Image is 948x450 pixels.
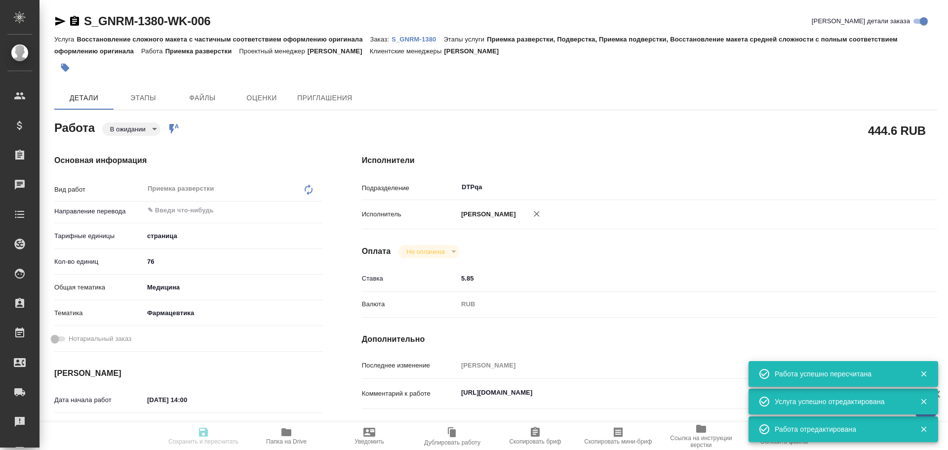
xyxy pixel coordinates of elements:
p: Вид работ [54,185,144,195]
button: Скопировать ссылку для ЯМессенджера [54,15,66,27]
div: Работа успешно пересчитана [775,369,905,379]
p: S_GNRM-1380 [392,36,443,43]
h2: 444.6 RUB [868,122,926,139]
div: страница [144,228,322,245]
button: Удалить исполнителя [526,203,548,225]
p: Подразделение [362,183,458,193]
button: Open [884,186,886,188]
p: Исполнитель [362,209,458,219]
button: Ссылка на инструкции верстки [660,422,743,450]
button: Open [317,209,319,211]
button: Обновить файлы [743,422,826,450]
span: Папка на Drive [266,438,307,445]
input: ✎ Введи что-нибудь [144,254,322,269]
p: Восстановление сложного макета с частичным соответствием оформлению оригинала [77,36,370,43]
p: Дата начала работ [54,395,144,405]
input: Пустое поле [144,421,230,435]
p: Валюта [362,299,458,309]
button: Не оплачена [403,247,447,256]
span: [PERSON_NAME] детали заказа [812,16,910,26]
button: Дублировать работу [411,422,494,450]
h4: Оплата [362,245,391,257]
div: В ожидании [102,123,160,136]
span: Этапы [119,92,167,104]
button: Закрыть [913,369,934,378]
span: Сохранить и пересчитать [168,438,238,445]
p: Направление перевода [54,206,144,216]
h4: Исполнители [362,155,937,166]
input: ✎ Введи что-нибудь [458,271,889,286]
p: [PERSON_NAME] [458,209,516,219]
div: Работа отредактирована [775,424,905,434]
span: Файлы [179,92,226,104]
p: Работа [141,47,165,55]
p: Тарифные единицы [54,231,144,241]
div: RUB [458,296,889,313]
a: S_GNRM-1380 [392,35,443,43]
span: Скопировать бриф [509,438,561,445]
p: Этапы услуги [443,36,487,43]
a: S_GNRM-1380-WK-006 [84,14,210,28]
p: Кол-во единиц [54,257,144,267]
button: Папка на Drive [245,422,328,450]
p: Клиентские менеджеры [370,47,444,55]
span: Дублировать работу [424,439,480,446]
input: ✎ Введи что-нибудь [144,393,230,407]
button: В ожидании [107,125,149,133]
h2: Работа [54,118,95,136]
span: Детали [60,92,108,104]
p: Ставка [362,274,458,284]
button: Закрыть [913,397,934,406]
button: Скопировать бриф [494,422,577,450]
p: [PERSON_NAME] [308,47,370,55]
p: Тематика [54,308,144,318]
h4: Дополнительно [362,333,937,345]
textarea: [URL][DOMAIN_NAME] [458,384,889,401]
div: Медицина [144,279,322,296]
span: Скопировать мини-бриф [584,438,652,445]
p: Приемка разверстки [165,47,239,55]
button: Скопировать ссылку [69,15,80,27]
p: Общая тематика [54,283,144,292]
p: Заказ: [370,36,392,43]
span: Нотариальный заказ [69,334,131,344]
input: ✎ Введи что-нибудь [147,205,286,216]
button: Сохранить и пересчитать [162,422,245,450]
p: Комментарий к работе [362,389,458,399]
button: Уведомить [328,422,411,450]
p: Услуга [54,36,77,43]
p: Последнее изменение [362,361,458,370]
span: Приглашения [297,92,353,104]
p: [PERSON_NAME] [444,47,506,55]
div: В ожидании [398,245,459,258]
span: Оценки [238,92,285,104]
button: Скопировать мини-бриф [577,422,660,450]
h4: [PERSON_NAME] [54,368,322,379]
span: Уведомить [355,438,384,445]
p: Проектный менеджер [239,47,307,55]
div: Фармацевтика [144,305,322,322]
h4: Основная информация [54,155,322,166]
input: Пустое поле [458,358,889,372]
button: Добавить тэг [54,57,76,79]
div: Услуга успешно отредактирована [775,397,905,407]
button: Закрыть [913,425,934,434]
span: Ссылка на инструкции верстки [666,435,737,449]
